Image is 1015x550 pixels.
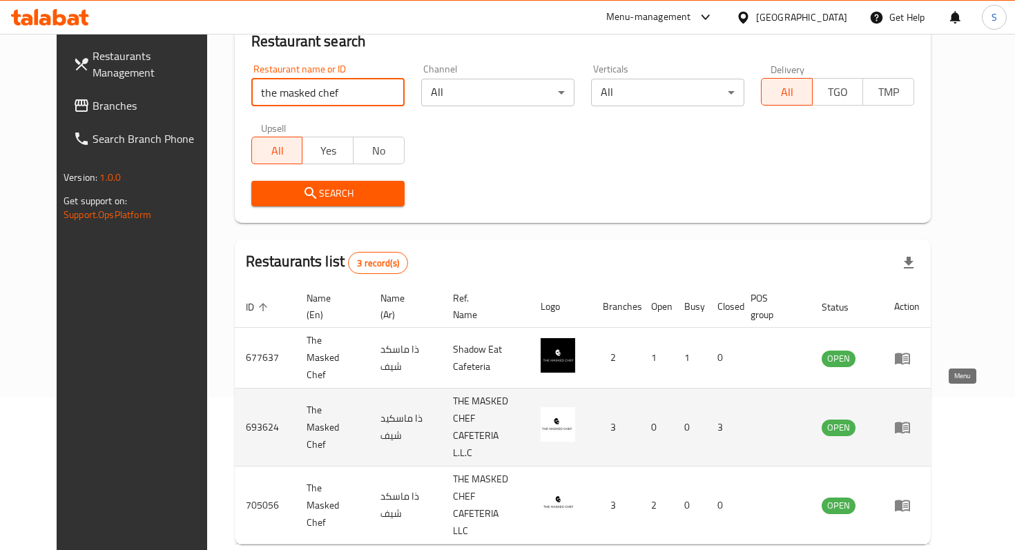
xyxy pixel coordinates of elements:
span: S [992,10,997,25]
td: 0 [706,328,739,389]
span: No [359,141,399,161]
td: THE MASKED CHEF CAFETERIA LLC [442,466,530,544]
span: OPEN [822,498,855,513]
span: All [767,82,807,102]
a: Branches [62,89,226,122]
span: Yes [308,141,348,161]
button: No [353,137,405,164]
span: Restaurants Management [93,48,215,81]
table: enhanced table [235,286,931,544]
span: Search Branch Phone [93,130,215,147]
th: Closed [706,286,739,328]
h2: Restaurant search [251,31,914,52]
td: 0 [673,466,706,544]
td: 0 [640,389,673,466]
span: Ref. Name [453,290,513,323]
h2: Restaurants list [246,251,408,274]
a: Search Branch Phone [62,122,226,155]
span: All [258,141,298,161]
span: TGO [818,82,858,102]
span: OPEN [822,420,855,435]
button: Yes [302,137,354,164]
a: Support.OpsPlatform [64,206,151,224]
td: 705056 [235,466,296,544]
div: Export file [892,246,925,279]
span: Name (En) [307,290,353,323]
th: Logo [530,286,592,328]
button: All [251,137,303,164]
td: 3 [706,389,739,466]
td: 677637 [235,328,296,389]
div: Menu-management [606,9,691,26]
td: 2 [592,328,640,389]
th: Action [883,286,931,328]
td: 1 [640,328,673,389]
div: [GEOGRAPHIC_DATA] [756,10,847,25]
span: Name (Ar) [380,290,426,323]
td: 1 [673,328,706,389]
td: ذا ماسكد شيف [369,328,443,389]
th: Open [640,286,673,328]
button: TGO [812,78,864,106]
td: The Masked Chef [296,389,369,466]
td: The Masked Chef [296,328,369,389]
td: ذا ماسكيد شيف [369,389,443,466]
span: OPEN [822,351,855,366]
img: The Masked Chef [541,407,575,442]
button: Search [251,181,405,206]
th: Branches [592,286,640,328]
button: All [761,78,813,106]
a: Restaurants Management [62,39,226,89]
td: The Masked Chef [296,466,369,544]
td: 3 [592,466,640,544]
img: The Masked Chef [541,338,575,373]
div: Menu [894,497,920,513]
td: THE MASKED CHEF CAFETERIA L.L.C [442,389,530,466]
span: ID [246,299,272,315]
span: Status [822,299,867,315]
td: 0 [706,466,739,544]
div: Menu [894,350,920,366]
span: Version: [64,168,97,186]
span: 3 record(s) [349,257,407,270]
td: 693624 [235,389,296,466]
span: Branches [93,97,215,114]
div: Total records count [348,252,408,274]
div: All [591,79,744,106]
span: Get support on: [64,192,127,210]
td: 3 [592,389,640,466]
th: Busy [673,286,706,328]
label: Upsell [261,123,287,132]
td: ذا ماسكد شيف [369,466,443,544]
td: Shadow Eat Cafeteria [442,328,530,389]
div: All [421,79,574,106]
button: TMP [862,78,914,106]
img: The Masked Chef [541,485,575,520]
td: 0 [673,389,706,466]
td: 2 [640,466,673,544]
span: 1.0.0 [99,168,121,186]
span: Search [262,185,394,202]
span: POS group [751,290,794,323]
span: TMP [869,82,909,102]
label: Delivery [771,64,805,74]
input: Search for restaurant name or ID.. [251,79,405,106]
